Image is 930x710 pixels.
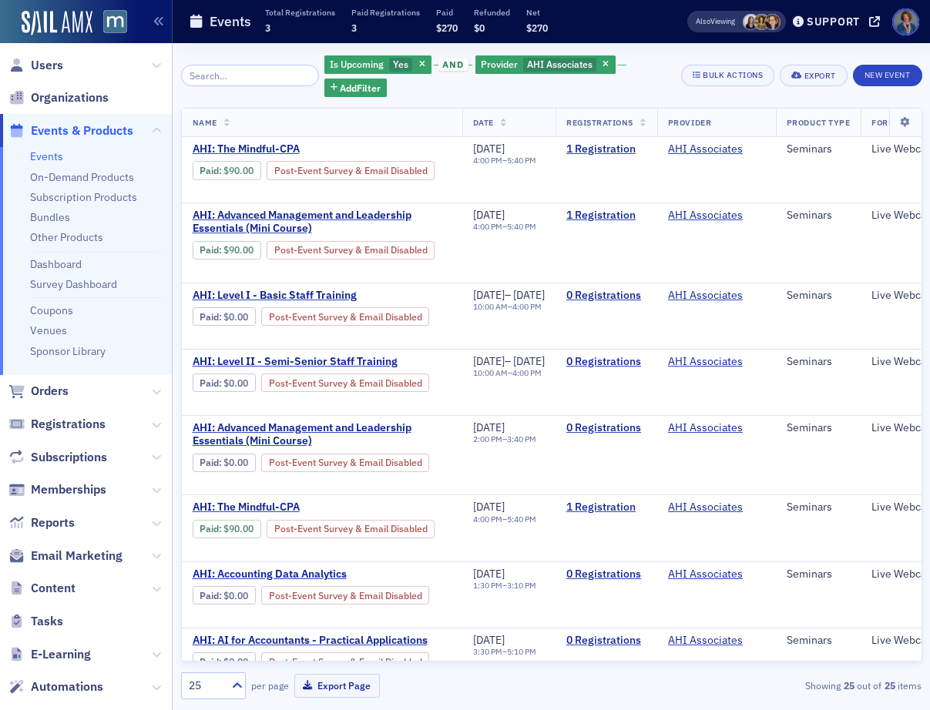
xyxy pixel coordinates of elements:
span: [DATE] [473,288,505,302]
div: Paid: 0 - $0 [193,586,256,605]
strong: 25 [841,678,857,692]
span: Users [31,57,63,74]
time: 10:00 AM [473,367,508,378]
time: 5:40 PM [507,514,536,524]
span: and [438,59,468,71]
div: Seminars [787,634,850,648]
span: AHI Associates [668,634,765,648]
span: $90.00 [223,523,253,534]
img: SailAMX [22,11,92,35]
a: Paid [200,165,219,176]
a: Survey Dashboard [30,277,117,291]
a: AHI: Level II - Semi-Senior Staff Training [193,355,452,369]
button: New Event [853,65,922,86]
a: Paid [200,656,219,668]
p: Paid [436,7,458,18]
div: Seminars [787,289,850,303]
div: Seminars [787,209,850,223]
time: 10:00 AM [473,301,508,312]
span: AHI: AI for Accountants - Practical Applications [193,634,452,648]
a: AHI Associates [668,142,743,156]
a: On-Demand Products [30,170,134,184]
a: View Homepage [92,10,127,36]
div: Post-Event Survey [261,586,430,605]
a: Memberships [8,481,106,498]
button: Export Page [294,674,380,698]
span: AHI Associates [668,355,765,369]
span: Format [871,117,905,128]
a: Paid [200,244,219,256]
span: Kelly Brown [743,14,759,30]
p: Refunded [474,7,510,18]
div: Post-Event Survey [267,161,435,179]
span: [DATE] [513,354,545,368]
span: Date [473,117,494,128]
div: – [473,514,536,524]
span: $0.00 [223,590,248,601]
a: Email Marketing [8,548,123,564]
time: 1:30 PM [473,580,502,591]
time: 4:00 PM [473,221,502,232]
span: Registrations [566,117,633,128]
span: Tasks [31,613,63,630]
a: Dashboard [30,257,82,271]
a: 0 Registrations [566,289,646,303]
span: [DATE] [473,354,505,368]
div: Also [696,16,710,26]
a: New Event [853,67,922,81]
span: Add Filter [340,81,381,95]
button: and [434,59,472,71]
time: 4:00 PM [473,514,502,524]
span: Provider [668,117,711,128]
time: 3:30 PM [473,646,502,657]
time: 2:00 PM [473,434,502,444]
a: AHI Associates [668,355,743,369]
a: AHI: Level I - Basic Staff Training [193,289,452,303]
a: AHI: Advanced Management and Leadership Essentials (Mini Course) [193,421,452,448]
button: AddFilter [324,79,388,98]
span: AHI Associates [668,209,765,223]
span: $270 [436,22,458,34]
span: AHI Associates [668,289,765,303]
span: : [200,656,223,668]
a: Automations [8,678,103,695]
time: 5:40 PM [507,221,536,232]
span: Reports [31,514,75,531]
span: Provider [481,58,518,70]
div: Paid: 1 - $9000 [193,241,261,260]
a: AHI Associates [668,501,743,514]
a: Bundles [30,210,70,224]
a: Paid [200,457,219,468]
a: Events [30,149,63,163]
span: [DATE] [473,633,505,647]
div: Post-Event Survey [261,307,430,326]
span: Name [193,117,217,128]
time: 3:40 PM [507,434,536,444]
a: AHI Associates [668,634,743,648]
a: 1 Registration [566,142,646,156]
a: Paid [200,590,219,601]
div: – [473,647,536,657]
span: Viewing [696,16,735,27]
div: – [473,222,536,232]
a: 0 Registrations [566,568,646,581]
time: 5:40 PM [507,155,536,166]
a: Paid [200,377,219,389]
span: $0.00 [223,311,248,323]
div: – [473,581,536,591]
span: Michelle Brown [764,14,781,30]
div: Yes [324,55,431,75]
a: 0 Registrations [566,634,646,648]
a: AHI: The Mindful-CPA [193,501,452,514]
p: Paid Registrations [351,7,420,18]
span: AHI: Accounting Data Analytics [193,568,452,581]
a: Subscription Products [30,190,137,204]
span: [DATE] [473,142,505,156]
span: [DATE] [473,500,505,514]
div: Post-Event Survey [267,520,435,538]
div: – [473,289,546,303]
a: Venues [30,323,67,337]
